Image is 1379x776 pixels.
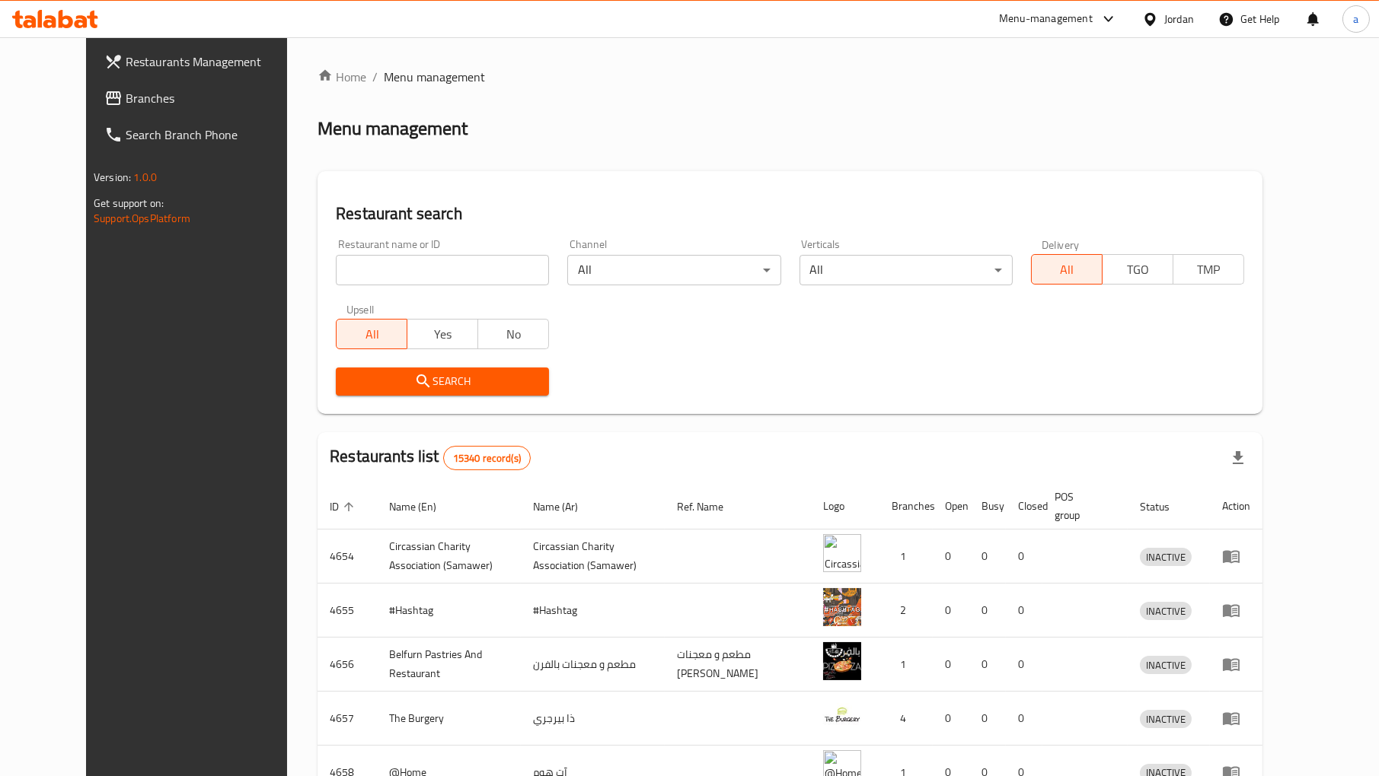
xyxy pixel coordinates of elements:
[377,638,521,692] td: Belfurn Pastries And Restaurant
[377,530,521,584] td: ​Circassian ​Charity ​Association​ (Samawer)
[1006,638,1042,692] td: 0
[933,638,969,692] td: 0
[377,584,521,638] td: #Hashtag
[443,446,531,470] div: Total records count
[444,451,530,466] span: 15340 record(s)
[1140,549,1192,566] span: INACTIVE
[94,208,190,228] a: Support.OpsPlatform
[94,193,164,213] span: Get support on:
[389,498,456,516] span: Name (En)
[1140,711,1192,728] span: INACTIVE
[484,323,543,345] span: No
[330,498,359,516] span: ID
[1173,254,1244,285] button: TMP
[336,202,1244,225] h2: Restaurant search
[823,534,861,572] img: ​Circassian ​Charity ​Association​ (Samawer)
[823,696,861,734] img: The Burgery
[1353,11,1358,27] span: a
[879,584,933,638] td: 2
[348,372,537,391] span: Search
[384,68,485,86] span: Menu management
[126,126,304,144] span: Search Branch Phone
[879,692,933,746] td: 4
[1140,710,1192,728] div: INACTIVE
[1038,259,1096,281] span: All
[823,642,861,680] img: Belfurn Pastries And Restaurant
[999,10,1093,28] div: Menu-management
[92,43,316,80] a: Restaurants Management
[318,638,377,692] td: 4656
[330,445,531,470] h2: Restaurants list
[521,638,665,692] td: مطعم و معجنات بالفرن
[92,116,316,153] a: Search Branch Phone
[800,255,1013,285] div: All
[318,530,377,584] td: 4654
[1140,548,1192,566] div: INACTIVE
[1006,692,1042,746] td: 0
[1222,655,1250,673] div: Menu
[413,323,472,345] span: Yes
[336,319,407,349] button: All
[1222,709,1250,727] div: Menu
[969,530,1006,584] td: 0
[879,483,933,530] th: Branches
[1220,440,1256,476] div: Export file
[318,68,1262,86] nav: breadcrumb
[1140,602,1192,620] div: INACTIVE
[969,584,1006,638] td: 0
[318,584,377,638] td: 4655
[1006,483,1042,530] th: Closed
[1210,483,1262,530] th: Action
[1042,239,1080,250] label: Delivery
[933,483,969,530] th: Open
[823,588,861,626] img: #Hashtag
[533,498,598,516] span: Name (Ar)
[567,255,780,285] div: All
[94,167,131,187] span: Version:
[133,167,157,187] span: 1.0.0
[1006,530,1042,584] td: 0
[933,530,969,584] td: 0
[318,692,377,746] td: 4657
[1222,547,1250,565] div: Menu
[1109,259,1167,281] span: TGO
[343,323,401,345] span: All
[377,692,521,746] td: The Burgery
[407,319,478,349] button: Yes
[521,692,665,746] td: ذا بيرجري
[1140,603,1192,620] span: INACTIVE
[346,304,375,314] label: Upsell
[126,52,304,71] span: Restaurants Management
[969,638,1006,692] td: 0
[1140,657,1192,674] span: INACTIVE
[665,638,811,692] td: مطعم و معجنات [PERSON_NAME]
[1006,584,1042,638] td: 0
[933,584,969,638] td: 0
[1031,254,1103,285] button: All
[1140,498,1189,516] span: Status
[933,692,969,746] td: 0
[521,584,665,638] td: #Hashtag
[1164,11,1194,27] div: Jordan
[126,89,304,107] span: Branches
[477,319,549,349] button: No
[969,483,1006,530] th: Busy
[336,367,549,396] button: Search
[92,80,316,116] a: Branches
[318,116,468,141] h2: Menu management
[372,68,378,86] li: /
[521,530,665,584] td: ​Circassian ​Charity ​Association​ (Samawer)
[879,638,933,692] td: 1
[1102,254,1173,285] button: TGO
[1055,488,1109,524] span: POS group
[336,255,549,285] input: Search for restaurant name or ID..
[677,498,743,516] span: Ref. Name
[811,483,879,530] th: Logo
[879,530,933,584] td: 1
[1222,601,1250,619] div: Menu
[969,692,1006,746] td: 0
[1140,656,1192,674] div: INACTIVE
[318,68,366,86] a: Home
[1179,259,1238,281] span: TMP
